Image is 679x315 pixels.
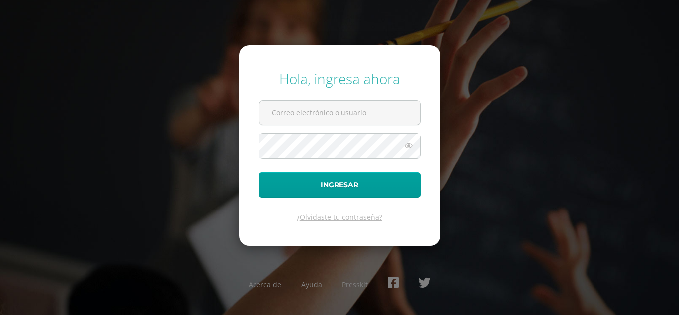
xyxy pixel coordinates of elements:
[297,212,382,222] a: ¿Olvidaste tu contraseña?
[301,280,322,289] a: Ayuda
[249,280,281,289] a: Acerca de
[259,69,421,88] div: Hola, ingresa ahora
[259,172,421,198] button: Ingresar
[259,101,420,125] input: Correo electrónico o usuario
[342,280,368,289] a: Presskit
